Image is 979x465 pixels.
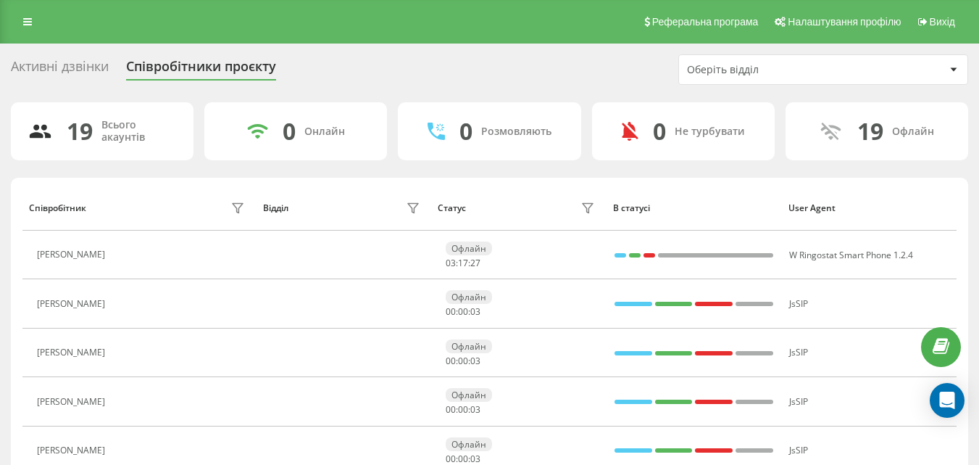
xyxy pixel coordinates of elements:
[470,403,480,416] span: 03
[789,346,808,358] span: JsSIP
[687,64,860,76] div: Оберіть відділ
[675,125,745,138] div: Не турбувати
[37,445,109,456] div: [PERSON_NAME]
[653,118,666,145] div: 0
[892,125,934,138] div: Офлайн
[458,403,468,416] span: 00
[789,395,808,408] span: JsSIP
[37,250,109,260] div: [PERSON_NAME]
[930,383,965,418] div: Open Intercom Messenger
[458,355,468,367] span: 00
[930,16,955,28] span: Вихід
[458,305,468,318] span: 00
[101,119,176,144] div: Всього акаунтів
[263,203,288,213] div: Відділ
[459,118,472,145] div: 0
[470,355,480,367] span: 03
[458,453,468,465] span: 00
[789,444,808,456] span: JsSIP
[446,405,480,415] div: : :
[446,257,456,269] span: 03
[67,118,93,145] div: 19
[446,307,480,317] div: : :
[446,388,492,402] div: Офлайн
[446,305,456,318] span: 00
[470,257,480,269] span: 27
[304,125,345,138] div: Онлайн
[446,242,492,255] div: Офлайн
[29,203,86,213] div: Співробітник
[789,249,913,261] span: W Ringostat Smart Phone 1.2.4
[126,59,276,81] div: Співробітники проєкту
[470,453,480,465] span: 03
[652,16,759,28] span: Реферальна програма
[37,347,109,358] div: [PERSON_NAME]
[446,454,480,464] div: : :
[481,125,551,138] div: Розмовляють
[788,203,950,213] div: User Agent
[789,297,808,310] span: JsSIP
[470,305,480,318] span: 03
[857,118,883,145] div: 19
[438,203,466,213] div: Статус
[446,258,480,268] div: : :
[37,299,109,309] div: [PERSON_NAME]
[37,397,109,407] div: [PERSON_NAME]
[446,437,492,451] div: Офлайн
[11,59,109,81] div: Активні дзвінки
[446,356,480,366] div: : :
[446,340,492,353] div: Офлайн
[283,118,296,145] div: 0
[458,257,468,269] span: 17
[613,203,775,213] div: В статусі
[788,16,901,28] span: Налаштування профілю
[446,453,456,465] span: 00
[446,290,492,304] div: Офлайн
[446,403,456,416] span: 00
[446,355,456,367] span: 00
